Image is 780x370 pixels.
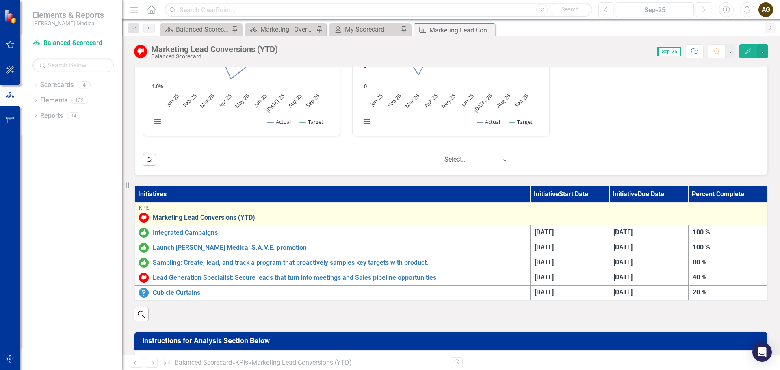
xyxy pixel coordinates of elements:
[688,270,767,286] td: Double-Click to Edit
[459,92,475,108] text: Jun-25
[134,225,530,240] td: Double-Click to Edit Right Click for Context Menu
[530,286,609,301] td: Double-Click to Edit
[688,286,767,301] td: Double-Click to Edit
[176,24,230,35] div: Balanced Scorecard Welcome Page
[477,118,500,125] button: Show Actual
[609,255,689,270] td: Double-Click to Edit
[139,213,149,223] img: Below Target
[530,255,609,270] td: Double-Click to Edit
[134,45,147,58] img: Below Target
[530,270,609,286] td: Double-Click to Edit
[304,92,321,109] text: Sep-25
[139,273,149,283] img: Below Target
[513,92,530,109] text: Sep-25
[422,92,439,108] text: Apr-25
[693,273,763,282] div: 40 %
[134,240,530,255] td: Double-Click to Edit Right Click for Context Menu
[609,270,689,286] td: Double-Click to Edit
[67,112,80,119] div: 94
[361,116,373,127] button: View chart menu, Chart
[139,258,149,268] img: On or Above Target
[151,45,278,54] div: Marketing Lead Conversions (YTD)
[300,118,324,125] button: Show Target
[233,92,251,110] text: May-25
[264,92,286,114] text: [DATE]-25
[550,4,590,15] button: Search
[530,240,609,255] td: Double-Click to Edit
[139,228,149,238] img: On or Above Target
[134,286,530,301] td: Double-Click to Edit Right Click for Context Menu
[134,203,767,225] td: Double-Click to Edit Right Click for Context Menu
[162,24,230,35] a: Balanced Scorecard Welcome Page
[616,2,694,17] button: Sep-25
[163,358,445,368] div: » »
[535,273,554,281] span: [DATE]
[40,111,63,121] a: Reports
[32,39,114,48] a: Balanced Scorecard
[142,337,763,345] h3: Instructions for Analysis Section Below
[530,225,609,240] td: Double-Click to Edit
[693,288,763,297] div: 20 %
[152,82,163,90] text: 1.0%
[268,118,291,125] button: Show Actual
[134,255,530,270] td: Double-Click to Edit Right Click for Context Menu
[613,273,633,281] span: [DATE]
[217,92,233,108] text: Apr-25
[286,92,303,109] text: Aug-25
[151,54,278,60] div: Balanced Scorecard
[32,20,104,26] small: [PERSON_NAME] Medical
[619,5,691,15] div: Sep-25
[147,2,336,134] div: Chart. Highcharts interactive chart.
[4,9,18,23] img: ClearPoint Strategy
[368,92,385,108] text: Jan-25
[364,82,367,90] text: 0
[40,80,74,90] a: Scorecards
[509,118,533,125] button: Show Target
[613,228,633,236] span: [DATE]
[153,229,526,236] a: Integrated Campaigns
[165,92,181,108] text: Jan-25
[609,225,689,240] td: Double-Click to Edit
[260,24,314,35] div: Marketing - Overview Dashboard
[688,240,767,255] td: Double-Click to Edit
[688,225,767,240] td: Double-Click to Edit
[386,92,403,109] text: Feb-25
[752,342,772,362] div: Open Intercom Messenger
[472,92,494,114] text: [DATE]-25
[32,10,104,20] span: Elements & Reports
[198,92,215,109] text: Mar-25
[495,92,512,109] text: Aug-25
[165,3,592,17] input: Search ClearPoint...
[252,92,268,108] text: Jun-25
[758,2,773,17] button: AG
[71,97,87,104] div: 132
[235,359,248,366] a: KPIs
[331,24,399,35] a: My Scorecard
[345,24,399,35] div: My Scorecard
[153,274,526,281] a: Lead Generation Specialist: Secure leads that turn into meetings and Sales pipeline opportunities
[251,359,352,366] div: Marketing Lead Conversions (YTD)
[153,214,763,221] a: Marketing Lead Conversions (YTD)
[613,288,633,296] span: [DATE]
[40,96,67,105] a: Elements
[693,228,763,237] div: 100 %
[657,47,681,56] span: Sep-25
[688,255,767,270] td: Double-Click to Edit
[139,243,149,253] img: On or Above Target
[32,58,114,72] input: Search Below...
[535,288,554,296] span: [DATE]
[561,6,579,13] span: Search
[357,2,545,134] div: Chart. Highcharts interactive chart.
[153,244,526,251] a: Launch [PERSON_NAME] Medical S.A.V.E. promotion
[78,82,91,89] div: 4
[247,24,314,35] a: Marketing - Overview Dashboard
[181,92,198,109] text: Feb-25
[693,258,763,267] div: 80 %
[404,92,421,109] text: Mar-25
[357,2,541,134] svg: Interactive chart
[609,240,689,255] td: Double-Click to Edit
[134,270,530,286] td: Double-Click to Edit Right Click for Context Menu
[139,288,149,298] img: No Information
[153,289,526,296] a: Cubicle Curtains
[175,359,232,366] a: Balanced Scorecard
